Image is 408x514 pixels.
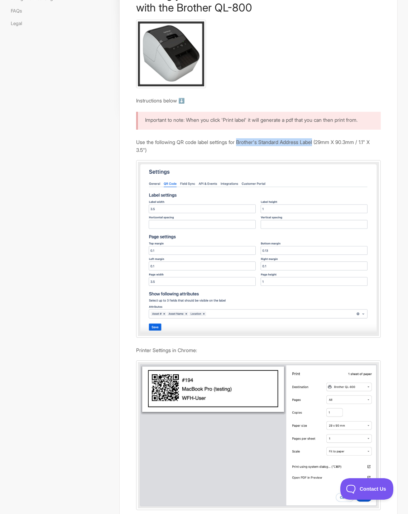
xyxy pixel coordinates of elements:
[136,20,206,88] img: file-MIdDIhlsd2.jpg
[11,18,28,29] a: Legal
[11,5,27,16] a: FAQs
[340,478,394,500] iframe: Toggle Customer Support
[136,97,380,105] p: Instructions below ⬇️
[136,160,380,338] img: file-2Nl4QKlbJ0.png
[136,346,380,354] p: Printer Settings in Chrome:
[145,116,371,124] p: Important to note: When you click 'Print label' it will generate a pdf that you can then print from.
[136,360,380,510] img: file-HhxCW8oecL.jpg
[136,138,380,154] p: Use the following QR code label settings for Brother's Standard Address Label (29mm X 90.3mm / 1....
